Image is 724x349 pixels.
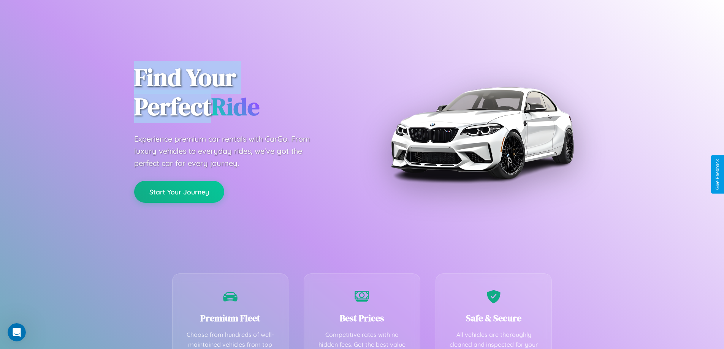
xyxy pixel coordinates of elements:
p: Experience premium car rentals with CarGo. From luxury vehicles to everyday rides, we've got the ... [134,133,324,169]
h3: Premium Fleet [184,312,277,324]
img: Premium BMW car rental vehicle [387,38,577,228]
h3: Best Prices [315,312,409,324]
h1: Find Your Perfect [134,63,351,122]
button: Start Your Journey [134,181,224,203]
span: Ride [211,90,260,123]
iframe: Intercom live chat [8,323,26,341]
div: Give Feedback [715,159,720,190]
h3: Safe & Secure [447,312,540,324]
